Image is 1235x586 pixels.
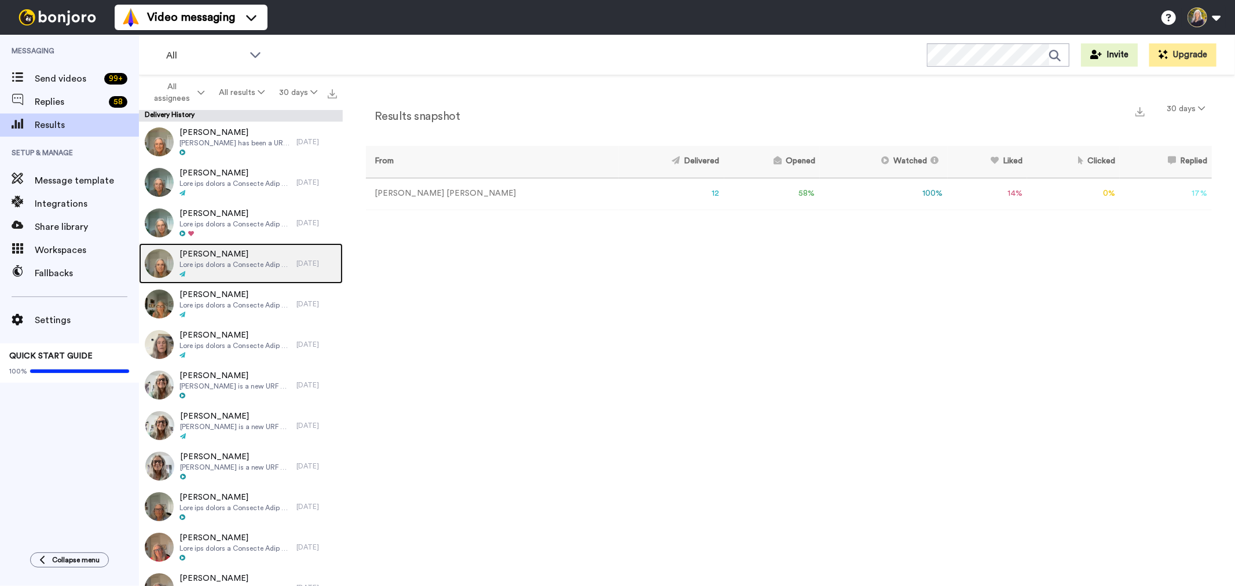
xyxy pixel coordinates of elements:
th: Liked [948,146,1027,178]
span: Share library [35,220,139,234]
img: export.svg [328,89,337,98]
span: [PERSON_NAME] [179,248,291,260]
div: Delivery History [139,110,343,122]
div: 99 + [104,73,127,85]
img: vm-color.svg [122,8,140,27]
span: Video messaging [147,9,235,25]
img: ee11cc3b-de9b-439d-8df8-481214d6616d-thumb.jpg [145,168,174,197]
span: [PERSON_NAME] [179,573,291,584]
td: 17 % [1120,178,1212,210]
td: 12 [619,178,724,210]
span: Lore ips dolors a Consecte Adip elit Sedd eius tem. ~~ Incidid ut Laboreet Dolo magnaal en admini... [179,179,291,188]
td: 14 % [948,178,1027,210]
div: [DATE] [296,380,337,390]
img: export.svg [1135,107,1145,116]
span: [PERSON_NAME] [179,492,291,503]
a: [PERSON_NAME]Lore ips dolors a Consecte Adip elit Seddoeiu temp inc. ~~ Utlabor et Dolorema Aliq ... [139,324,343,365]
td: 0 % [1027,178,1120,210]
span: QUICK START GUIDE [9,352,93,360]
img: 5f6f11eb-abee-43d9-b39e-3b471e738490-thumb.jpg [145,411,174,440]
span: [PERSON_NAME] is a new URF client. Answers to Questions: What type of health challenges are you f... [180,463,291,472]
div: 58 [109,96,127,108]
td: 100 % [820,178,948,210]
th: Opened [724,146,820,178]
span: Lore ips dolors a Consecte Adip elit Seddoe temp inc. ~~ Utlabor et Dolorema Aliq enimadm ve quis... [179,503,291,512]
span: [PERSON_NAME] [179,289,291,301]
img: 51834234-a706-48fc-8a20-ac15a5b60ec4-thumb.jpg [145,492,174,521]
div: [DATE] [296,137,337,146]
span: [PERSON_NAME] [179,370,291,382]
span: [PERSON_NAME] is a new URF client. Answers to Questions: What type of health challenges are you f... [179,382,291,391]
img: 226b59de-e412-4b30-b7fe-064fc2645914-thumb.jpg [145,452,174,481]
span: [PERSON_NAME] [179,167,291,179]
button: Invite [1081,43,1138,67]
span: Results [35,118,139,132]
span: Lore ips dolors a Consecte Adip elit Seddo eius tem. ~~ Incidid ut Laboreet Dolo magnaal en admin... [179,219,291,229]
span: Integrations [35,197,139,211]
span: Settings [35,313,139,327]
div: [DATE] [296,178,337,187]
a: [PERSON_NAME][PERSON_NAME] is a new URF client. Answers to Questions: What type of health challen... [139,365,343,405]
th: From [366,146,619,178]
div: [DATE] [296,502,337,511]
a: [PERSON_NAME][PERSON_NAME] is a new URF client. Answers to Questions: What type of health challen... [139,405,343,446]
span: [PERSON_NAME] has been a URF customer for 2 weeks. What type of health challenges are you facing?... [179,138,291,148]
img: 275cf875-46f4-4f4d-be38-400bb31bb573-thumb.jpg [145,127,174,156]
div: [DATE] [296,543,337,552]
span: Send videos [35,72,100,86]
span: [PERSON_NAME] [179,532,291,544]
span: All [166,49,244,63]
span: 100% [9,367,27,376]
th: Watched [820,146,948,178]
span: All assignees [148,81,195,104]
span: [PERSON_NAME] [179,329,291,341]
h2: Results snapshot [366,110,460,123]
img: e45881bf-0859-42b0-928e-efc52ae666ef-thumb.jpg [145,249,174,278]
div: [DATE] [296,421,337,430]
button: 30 days [1160,98,1212,119]
img: 96ab1f18-c38b-4c57-9dea-a4d94ebb6a60-thumb.jpg [145,533,174,562]
div: [DATE] [296,340,337,349]
img: cdf79259-8d6b-4b25-a340-0132941f8c02-thumb.jpg [145,290,174,318]
span: [PERSON_NAME] [179,127,291,138]
div: [DATE] [296,462,337,471]
div: [DATE] [296,218,337,228]
span: [PERSON_NAME] [180,451,291,463]
a: [PERSON_NAME][PERSON_NAME] is a new URF client. Answers to Questions: What type of health challen... [139,446,343,486]
th: Clicked [1027,146,1120,178]
a: [PERSON_NAME]Lore ips dolors a Consecte Adip elit Seddoe temp inc. ~~ Utlabor et Dolorema Aliq en... [139,243,343,284]
span: Lore ips dolors a Consecte Adip elit Seddoeiu temp inc. ~~ Utlabor et Dolorema Aliq enimadm ve qu... [179,341,291,350]
a: [PERSON_NAME]Lore ips dolors a Consecte Adip elit Sed doei tem. ~~ Incidid ut Laboreet Dolo magna... [139,527,343,567]
span: Replies [35,95,104,109]
a: [PERSON_NAME]Lore ips dolors a Consecte Adip elit Seddo eius tem. ~~ Incidid ut Laboreet Dolo mag... [139,203,343,243]
span: Message template [35,174,139,188]
span: [PERSON_NAME] [179,208,291,219]
button: Upgrade [1149,43,1216,67]
a: [PERSON_NAME][PERSON_NAME] has been a URF customer for 2 weeks. What type of health challenges ar... [139,122,343,162]
button: All assignees [141,76,212,109]
td: [PERSON_NAME] [PERSON_NAME] [366,178,619,210]
button: 30 days [272,82,324,103]
span: [PERSON_NAME] [180,411,291,422]
button: Collapse menu [30,552,109,567]
div: [DATE] [296,259,337,268]
span: Lore ips dolors a Consecte Adip elit Sed doei tem. ~~ Incidid ut Laboreet Dolo magnaal en adminim... [179,544,291,553]
a: [PERSON_NAME]Lore ips dolors a Consecte Adip elit Seddoe temp inc. ~~ Utlabor et Dolorema Aliq en... [139,486,343,527]
a: [PERSON_NAME]Lore ips dolors a Consecte Adip elit Seddoei temp inc. ~~ Utlabor et Dolorema Aliq e... [139,284,343,324]
span: Workspaces [35,243,139,257]
img: 6073fa5d-1f04-463d-a075-73c64f19b85c-thumb.jpg [145,208,174,237]
span: Lore ips dolors a Consecte Adip elit Seddoe temp inc. ~~ Utlabor et Dolorema Aliq enimadm ve quis... [179,260,291,269]
th: Delivered [619,146,724,178]
span: Fallbacks [35,266,139,280]
button: Export all results that match these filters now. [324,84,340,101]
span: Collapse menu [52,555,100,565]
a: [PERSON_NAME]Lore ips dolors a Consecte Adip elit Sedd eius tem. ~~ Incidid ut Laboreet Dolo magn... [139,162,343,203]
span: [PERSON_NAME] is a new URF client. Answers to Questions: What type of health challenges are you f... [180,422,291,431]
img: f7ee48e7-c8bc-4a9d-92e3-fe00e3ac02cd-thumb.jpg [145,371,174,400]
div: [DATE] [296,299,337,309]
img: bj-logo-header-white.svg [14,9,101,25]
img: 019498e3-3880-4940-83ea-58d5b60e020b-thumb.jpg [145,330,174,359]
th: Replied [1120,146,1212,178]
button: Export a summary of each team member’s results that match this filter now. [1132,102,1148,119]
